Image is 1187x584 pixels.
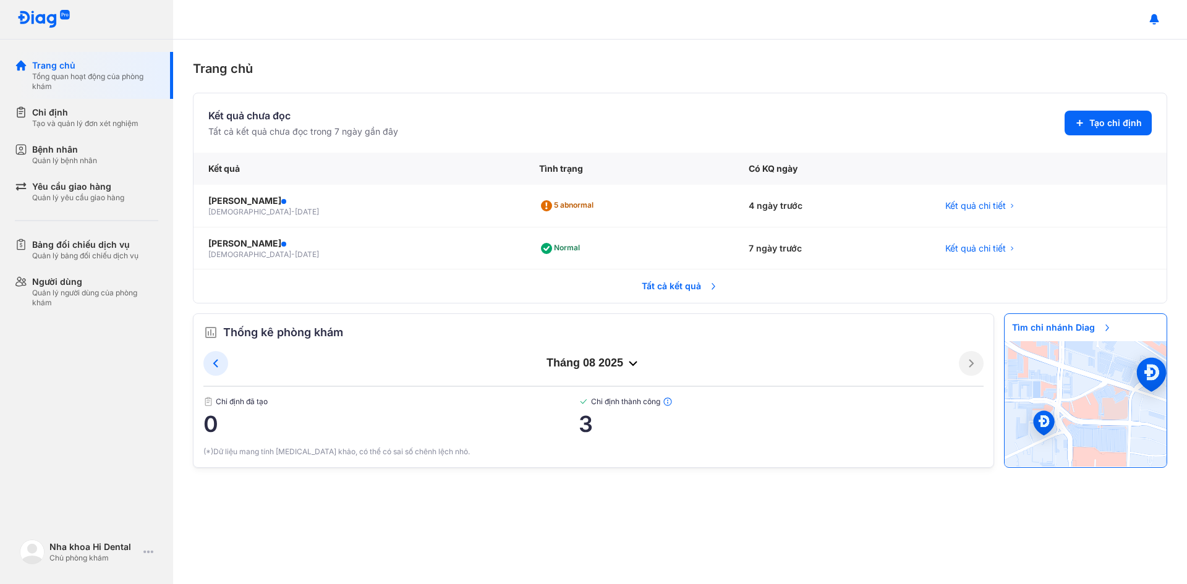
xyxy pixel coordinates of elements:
span: Kết quả chi tiết [945,242,1006,255]
span: Chỉ định đã tạo [203,397,579,407]
div: Bảng đối chiếu dịch vụ [32,239,138,251]
div: Normal [539,239,585,258]
div: Chủ phòng khám [49,553,138,563]
span: Kết quả chi tiết [945,200,1006,212]
div: Tổng quan hoạt động của phòng khám [32,72,158,91]
div: Trang chủ [32,59,158,72]
span: - [291,207,295,216]
span: [DATE] [295,207,319,216]
div: Trang chủ [193,59,1167,78]
div: Chỉ định [32,106,138,119]
div: Quản lý bảng đối chiếu dịch vụ [32,251,138,261]
div: Quản lý yêu cầu giao hàng [32,193,124,203]
div: [PERSON_NAME] [208,237,509,250]
div: Yêu cầu giao hàng [32,180,124,193]
div: Quản lý bệnh nhân [32,156,97,166]
span: Thống kê phòng khám [223,324,343,341]
div: Quản lý người dùng của phòng khám [32,288,158,308]
span: 3 [579,412,984,436]
div: Có KQ ngày [734,153,930,185]
div: tháng 08 2025 [228,356,959,371]
div: Tình trạng [524,153,734,185]
div: Tất cả kết quả chưa đọc trong 7 ngày gần đây [208,125,398,138]
img: checked-green.01cc79e0.svg [579,397,589,407]
img: order.5a6da16c.svg [203,325,218,340]
span: Tạo chỉ định [1089,117,1142,129]
div: Tạo và quản lý đơn xét nghiệm [32,119,138,129]
span: [DATE] [295,250,319,259]
span: 0 [203,412,579,436]
div: Bệnh nhân [32,143,97,156]
div: Kết quả chưa đọc [208,108,398,123]
img: document.50c4cfd0.svg [203,397,213,407]
span: [DEMOGRAPHIC_DATA] [208,250,291,259]
button: Tạo chỉ định [1065,111,1152,135]
span: [DEMOGRAPHIC_DATA] [208,207,291,216]
img: info.7e716105.svg [663,397,673,407]
span: Tất cả kết quả [634,273,726,300]
div: Người dùng [32,276,158,288]
div: [PERSON_NAME] [208,195,509,207]
div: 4 ngày trước [734,185,930,227]
div: 7 ngày trước [734,227,930,270]
span: - [291,250,295,259]
img: logo [17,10,70,29]
div: Kết quả [194,153,524,185]
span: Tìm chi nhánh Diag [1005,314,1120,341]
img: logo [20,540,45,564]
span: Chỉ định thành công [579,397,984,407]
div: 5 abnormal [539,196,598,216]
div: (*)Dữ liệu mang tính [MEDICAL_DATA] khảo, có thể có sai số chênh lệch nhỏ. [203,446,984,457]
div: Nha khoa Hi Dental [49,541,138,553]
